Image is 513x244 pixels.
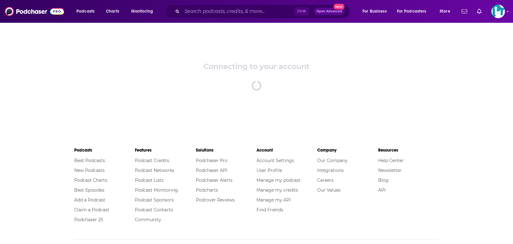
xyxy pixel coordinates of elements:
[135,217,161,222] a: Community
[256,187,298,193] a: Manage my credits
[317,168,344,173] a: Integrations
[378,158,404,163] a: Help Center
[256,197,291,203] a: Manage my API
[196,168,227,173] a: Podchaser API
[317,177,333,183] a: Careers
[397,7,426,16] span: For Podcasters
[378,145,439,156] li: Resources
[102,6,123,16] a: Charts
[135,197,174,203] a: Podcast Sponsors
[135,158,169,163] a: Podcast Credits
[135,187,178,193] a: Podcast Monitoring
[435,6,458,16] button: open menu
[317,10,342,13] span: Open Advanced
[491,5,505,18] button: Show profile menu
[196,197,235,203] a: Podrover Reviews
[393,6,435,16] button: open menu
[256,168,282,173] a: User Profile
[135,177,164,183] a: Podcast Lists
[182,6,294,16] input: Search podcasts, credits, & more...
[76,7,95,16] span: Podcasts
[135,145,196,156] li: Features
[135,168,174,173] a: Podcast Networks
[72,6,103,16] button: open menu
[314,8,345,15] button: Open AdvancedNew
[196,177,232,183] a: Podchaser Alerts
[74,158,105,163] a: Best Podcasts
[294,7,309,15] span: Ctrl K
[333,4,345,10] span: New
[171,4,356,18] div: Search podcasts, credits, & more...
[74,207,109,213] a: Claim a Podcast
[74,177,107,183] a: Podcast Charts
[74,187,104,193] a: Best Episodes
[358,6,394,16] button: open menu
[378,168,402,173] a: Newsletter
[204,62,309,71] div: Connecting to your account
[256,207,283,213] a: Find Friends
[74,217,103,222] a: Podchaser 25
[378,187,386,193] a: API
[196,145,256,156] li: Solutions
[440,7,450,16] span: More
[131,7,153,16] span: Monitoring
[362,7,387,16] span: For Business
[256,158,294,163] a: Account Settings
[196,158,228,163] a: Podchaser Pro
[74,197,105,203] a: Add a Podcast
[74,168,105,173] a: New Podcasts
[491,5,505,18] img: User Profile
[378,177,389,183] a: Blog
[106,7,119,16] span: Charts
[127,6,161,16] button: open menu
[317,158,348,163] a: Our Company
[317,187,341,193] a: Our Values
[475,6,484,17] a: Show notifications dropdown
[256,145,317,156] li: Account
[135,207,173,213] a: Podcast Contacts
[74,145,135,156] li: Podcasts
[5,6,64,17] img: Podchaser - Follow, Share and Rate Podcasts
[491,5,505,18] span: Logged in as Predictitpress
[256,177,301,183] a: Manage my podcast
[196,187,218,193] a: Podcharts
[317,145,378,156] li: Company
[459,6,470,17] a: Show notifications dropdown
